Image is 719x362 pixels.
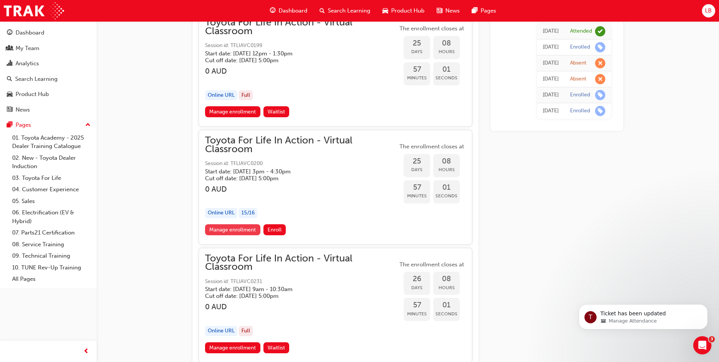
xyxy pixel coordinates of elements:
[9,152,94,172] a: 02. New - Toyota Dealer Induction
[205,136,398,153] span: Toyota For Life In Action - Virtual Classroom
[9,132,94,152] a: 01. Toyota Academy - 2025 Dealer Training Catalogue
[3,72,94,86] a: Search Learning
[205,224,260,235] a: Manage enrollment
[705,6,712,15] span: LB
[433,275,460,283] span: 08
[570,91,590,99] div: Enrolled
[205,277,398,286] span: Session id: TFLIAVC0231
[433,157,460,166] span: 08
[570,76,586,83] div: Absent
[466,3,502,19] a: pages-iconPages
[83,347,89,356] span: prev-icon
[7,122,13,129] span: pages-icon
[205,326,237,336] div: Online URL
[16,90,49,99] div: Product Hub
[567,288,719,342] iframe: Intercom notifications message
[543,43,559,52] div: Tue Apr 29 2025 11:54:22 GMT+1000 (Australian Eastern Standard Time)
[709,336,715,342] span: 3
[398,260,466,269] span: The enrollment closes at
[205,185,398,194] h3: 0 AUD
[543,107,559,115] div: Fri Feb 21 2025 10:24:38 GMT+1000 (Australian Eastern Standard Time)
[268,345,285,351] span: Waitlist
[7,107,13,113] span: news-icon
[570,44,590,51] div: Enrolled
[433,65,460,74] span: 01
[570,107,590,115] div: Enrolled
[263,342,290,353] button: Waitlist
[433,192,460,200] span: Seconds
[205,286,385,293] h5: Start date: [DATE] 9am - 10:30am
[279,6,307,15] span: Dashboard
[3,87,94,101] a: Product Hub
[595,74,605,84] span: learningRecordVerb_ABSENT-icon
[404,65,430,74] span: 57
[205,18,398,35] span: Toyota For Life In Action - Virtual Classroom
[205,50,385,57] h5: Start date: [DATE] 12pm - 1:30pm
[404,183,430,192] span: 57
[433,310,460,318] span: Seconds
[595,42,605,52] span: learningRecordVerb_ENROLL-icon
[433,283,460,292] span: Hours
[3,24,94,118] button: DashboardMy TeamAnalyticsSearch LearningProduct HubNews
[4,2,64,19] a: Trak
[433,47,460,56] span: Hours
[264,3,313,19] a: guage-iconDashboard
[404,275,430,283] span: 26
[404,47,430,56] span: Days
[543,27,559,36] div: Wed Apr 30 2025 09:00:00 GMT+1000 (Australian Eastern Standard Time)
[16,105,30,114] div: News
[313,3,376,19] a: search-iconSearch Learning
[404,192,430,200] span: Minutes
[3,118,94,132] button: Pages
[205,254,398,271] span: Toyota For Life In Action - Virtual Classroom
[9,227,94,239] a: 07. Parts21 Certification
[693,336,711,354] iframe: Intercom live chat
[263,106,290,117] button: Waitlist
[205,254,466,356] button: Toyota For Life In Action - Virtual ClassroomSession id: TFLIAVC0231Start date: [DATE] 9am - 10:3...
[404,301,430,310] span: 57
[433,165,460,174] span: Hours
[320,6,325,16] span: search-icon
[7,45,13,52] span: people-icon
[570,28,592,35] div: Attended
[205,106,260,117] a: Manage enrollment
[3,26,94,40] a: Dashboard
[9,184,94,195] a: 04. Customer Experience
[543,75,559,83] div: Wed Apr 23 2025 09:00:00 GMT+1000 (Australian Eastern Standard Time)
[7,76,12,83] span: search-icon
[239,326,253,336] div: Full
[445,6,460,15] span: News
[263,224,286,235] button: Enroll
[595,90,605,100] span: learningRecordVerb_ENROLL-icon
[472,6,478,16] span: pages-icon
[268,109,285,115] span: Waitlist
[328,6,370,15] span: Search Learning
[16,28,44,37] div: Dashboard
[382,6,388,16] span: car-icon
[9,207,94,227] a: 06. Electrification (EV & Hybrid)
[205,159,398,168] span: Session id: TFLIAVC0200
[9,172,94,184] a: 03. Toyota For Life
[404,310,430,318] span: Minutes
[433,39,460,48] span: 08
[16,44,39,53] div: My Team
[9,273,94,285] a: All Pages
[3,41,94,55] a: My Team
[431,3,466,19] a: news-iconNews
[433,301,460,310] span: 01
[205,136,466,238] button: Toyota For Life In Action - Virtual ClassroomSession id: TFLIAVC0200Start date: [DATE] 3pm - 4:30...
[205,168,385,175] h5: Start date: [DATE] 3pm - 4:30pm
[433,74,460,82] span: Seconds
[239,208,257,218] div: 15 / 16
[205,41,398,50] span: Session id: TFLIAVC0199
[205,90,237,101] div: Online URL
[16,59,39,68] div: Analytics
[398,142,466,151] span: The enrollment closes at
[270,6,276,16] span: guage-icon
[404,74,430,82] span: Minutes
[7,60,13,67] span: chart-icon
